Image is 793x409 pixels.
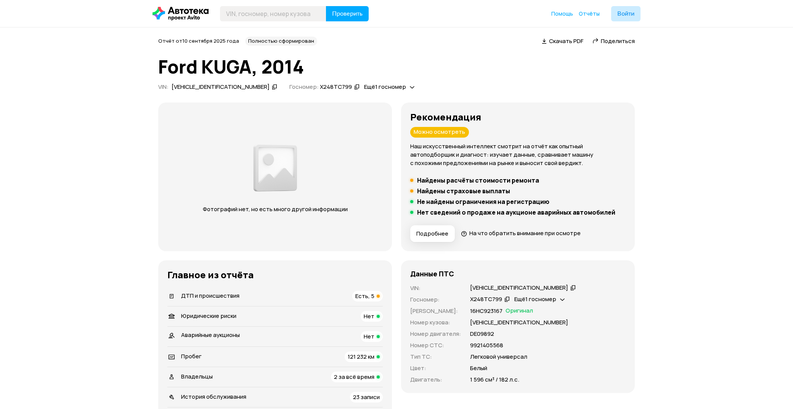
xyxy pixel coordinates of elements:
span: Подробнее [416,230,448,237]
span: ДТП и происшествия [181,292,239,300]
div: Полностью сформирован [245,37,317,46]
a: Скачать PDF [542,37,583,45]
h3: Главное из отчёта [167,269,383,280]
p: Двигатель : [410,375,461,384]
span: Есть, 5 [355,292,374,300]
span: Госномер: [289,83,319,91]
p: VIN : [410,284,461,292]
span: 23 записи [353,393,380,401]
p: Белый [470,364,487,372]
span: Поделиться [601,37,635,45]
button: Проверить [326,6,369,21]
p: Наш искусственный интеллект смотрит на отчёт как опытный автоподборщик и диагност: изучает данные... [410,142,626,167]
p: Легковой универсал [470,353,527,361]
div: Х248ТС799 [320,83,352,91]
p: Номер кузова : [410,318,461,327]
span: 2 за всё время [334,373,374,381]
span: Оригинал [506,307,533,315]
p: Цвет : [410,364,461,372]
span: Проверить [332,11,363,17]
button: Подробнее [410,225,455,242]
span: Пробег [181,352,202,360]
h5: Найдены расчёты стоимости ремонта [417,176,539,184]
p: 1 596 см³ / 182 л.с. [470,375,519,384]
span: Скачать PDF [549,37,583,45]
span: Помощь [551,10,573,17]
span: На что обратить внимание при осмотре [469,229,581,237]
span: 121 232 км [348,353,374,361]
span: Нет [364,312,374,320]
span: История обслуживания [181,393,246,401]
p: DЕ09892 [470,330,494,338]
h1: Ford KUGA, 2014 [158,56,635,77]
p: Номер СТС : [410,341,461,350]
h5: Найдены страховые выплаты [417,187,510,195]
span: Аварийные аукционы [181,331,240,339]
span: Отчёт от 10 сентября 2025 года [158,37,239,44]
span: VIN : [158,83,169,91]
div: [VEHICLE_IDENTIFICATION_NUMBER] [470,284,568,292]
p: Госномер : [410,295,461,304]
div: Х248ТС799 [470,295,502,303]
p: Тип ТС : [410,353,461,361]
p: 16НС923167 [470,307,502,315]
span: Ещё 1 госномер [514,295,556,303]
img: d89e54fb62fcf1f0.png [251,140,299,196]
a: Поделиться [592,37,635,45]
div: [VEHICLE_IDENTIFICATION_NUMBER] [172,83,270,91]
span: Ещё 1 госномер [364,83,406,91]
span: Нет [364,332,374,340]
button: Войти [611,6,640,21]
span: Владельцы [181,372,213,380]
h3: Рекомендация [410,112,626,122]
h5: Нет сведений о продаже на аукционе аварийных автомобилей [417,209,615,216]
a: Помощь [551,10,573,18]
p: Номер двигателя : [410,330,461,338]
p: 9921405568 [470,341,503,350]
p: [VEHICLE_IDENTIFICATION_NUMBER] [470,318,568,327]
div: Можно осмотреть [410,127,469,138]
h4: Данные ПТС [410,269,454,278]
a: Отчёты [579,10,600,18]
h5: Не найдены ограничения на регистрацию [417,198,549,205]
a: На что обратить внимание при осмотре [461,229,581,237]
span: Отчёты [579,10,600,17]
p: [PERSON_NAME] : [410,307,461,315]
input: VIN, госномер, номер кузова [220,6,326,21]
span: Войти [617,11,634,17]
span: Юридические риски [181,312,236,320]
p: Фотографий нет, но есть много другой информации [195,205,355,213]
